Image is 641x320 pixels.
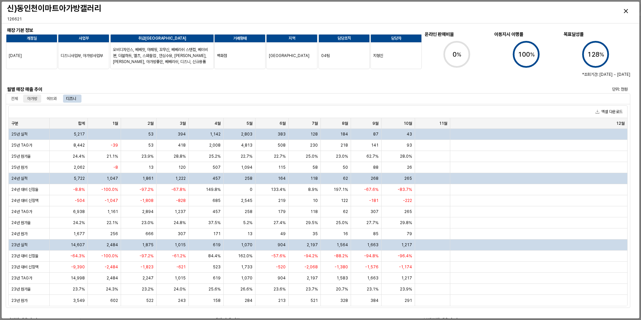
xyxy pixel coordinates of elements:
span: 24년 TAG가 [11,209,32,214]
span: 507 [213,165,221,170]
text: 128 [587,50,604,58]
span: 2월 [148,121,154,126]
span: 23년 원가율 [11,286,31,292]
span: 23.7% [73,286,85,292]
p: 지형진 [373,53,419,59]
h6: 목표달성률 [564,31,628,37]
span: 27.4% [274,220,286,225]
span: 2,197 [307,242,318,248]
span: -67.6% [364,187,378,192]
span: 1,663 [367,275,378,281]
p: 126621 [7,16,160,22]
span: 88 [373,165,378,170]
span: 23년 대비 신장율 [11,253,39,259]
span: 29.8% [400,220,412,225]
span: -100.0% [101,187,118,192]
span: 904 [278,242,286,248]
button: 엑셀 다운로드 [593,108,625,116]
span: 24.4% [73,154,85,159]
div: 아가방 [27,95,37,103]
span: 9월 [372,121,378,126]
span: 23년 TAG가 [11,275,32,281]
span: 6월 [280,121,286,126]
span: 1,677 [73,231,85,236]
span: 8,442 [73,143,85,148]
span: 2,247 [142,275,154,281]
span: 1,015 [175,242,186,248]
span: -39 [111,143,118,148]
span: -94.2% [304,253,318,259]
span: 619 [213,242,221,248]
span: 158 [213,298,221,303]
span: 13 [149,165,154,170]
span: 291 [405,298,412,303]
span: 26.6% [240,286,252,292]
span: 1,663 [367,242,378,248]
span: 50 [343,165,348,170]
span: 213 [278,298,286,303]
span: 1,142 [210,131,221,137]
span: 2,484 [107,242,118,248]
span: 8.9% [308,187,318,192]
p: 디즈니사업부, 아가방사업부 [61,53,107,59]
span: 1,094 [241,165,252,170]
span: 219 [278,198,286,203]
span: 2,894 [142,209,154,214]
span: 62 [343,209,348,214]
span: 128 [310,131,318,137]
span: 23.6% [274,286,286,292]
span: -222 [403,198,412,203]
span: -94.8% [364,253,378,259]
span: 508 [278,143,286,148]
strong: 담당자 [391,36,401,41]
span: 구분 [11,121,18,126]
span: 62.7% [366,154,378,159]
span: 171 [213,231,221,236]
span: 523 [213,264,221,270]
span: 265 [404,176,412,181]
span: 25.0% [306,154,318,159]
span: 1,583 [337,275,348,281]
span: 197.1% [334,187,348,192]
span: 49 [280,231,286,236]
span: 457 [213,209,221,214]
p: 단위: 천원 [529,86,628,92]
span: 23.1% [367,286,378,292]
span: 25.0% [336,220,348,225]
span: 24년 원가율 [11,220,31,225]
span: 394 [178,131,186,137]
span: 24.3% [106,286,118,292]
span: 16 [343,231,348,236]
strong: 사업부 [79,36,89,41]
span: -1,174 [399,264,412,270]
span: 122 [341,198,348,203]
span: 93 [407,143,412,148]
text: 100 [518,50,535,58]
span: 184 [340,131,348,137]
span: -1,576 [365,264,378,270]
span: 58 [312,165,318,170]
span: 133.4% [271,187,286,192]
span: 23.9% [141,154,154,159]
span: 1,161 [107,209,118,214]
span: 904 [278,275,286,281]
span: 118 [310,176,318,181]
span: 23.7% [306,286,318,292]
span: 218 [341,143,348,148]
span: 1,733 [241,264,252,270]
span: 6,938 [73,209,85,214]
span: 5.2% [243,220,252,225]
h6: 매장 기본 정보 [7,27,369,33]
span: 24년 원가 [11,231,27,236]
span: 2,197 [307,275,318,281]
span: 268 [371,176,378,181]
span: 115 [278,165,286,170]
span: 25년 원가 [11,165,27,170]
span: 28.0% [400,154,412,159]
span: 3월 [180,121,186,126]
span: -1,808 [140,198,154,203]
span: 284 [245,298,252,303]
span: 685 [213,198,221,203]
span: 2,545 [241,198,252,203]
span: 1,047 [107,176,118,181]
